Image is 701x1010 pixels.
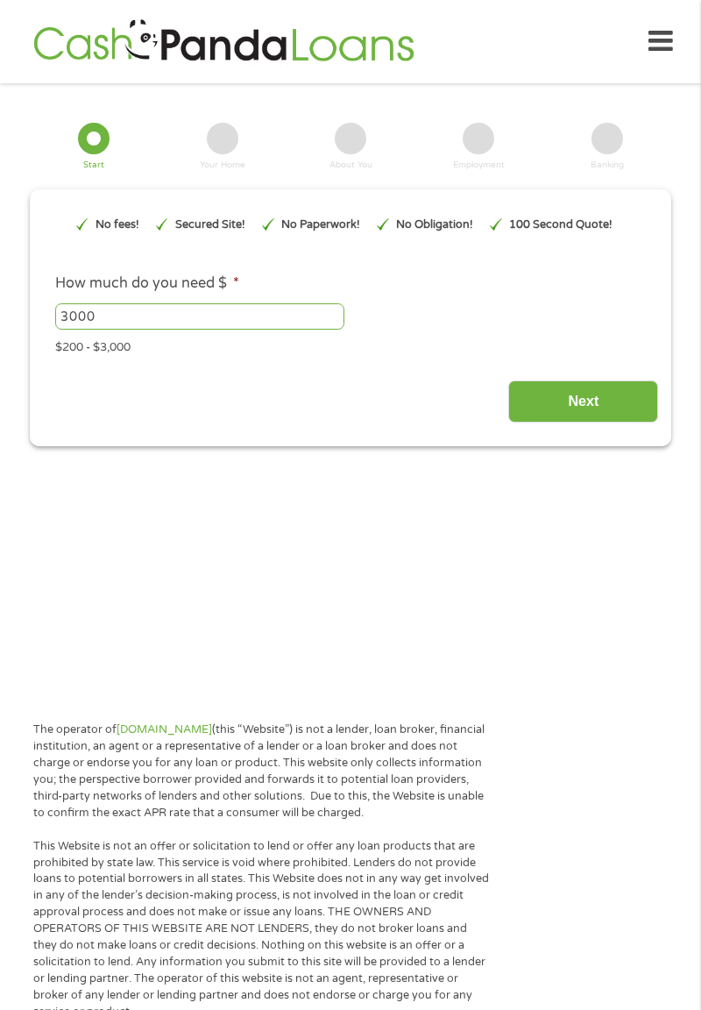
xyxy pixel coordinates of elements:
[175,217,245,233] p: Secured Site!
[33,722,490,821] p: The operator of (this “Website”) is not a lender, loan broker, financial institution, an agent or...
[509,217,612,233] p: 100 Second Quote!
[28,17,419,67] img: GetLoanNow Logo
[200,161,245,170] div: Your Home
[83,161,104,170] div: Start
[329,161,372,170] div: About You
[508,381,658,423] input: Next
[55,333,646,357] div: $200 - $3,000
[55,274,239,293] label: How much do you need $
[281,217,360,233] p: No Paperwork!
[453,161,505,170] div: Employment
[396,217,473,233] p: No Obligation!
[591,161,624,170] div: Banking
[96,217,139,233] p: No fees!
[117,722,212,736] a: [DOMAIN_NAME]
